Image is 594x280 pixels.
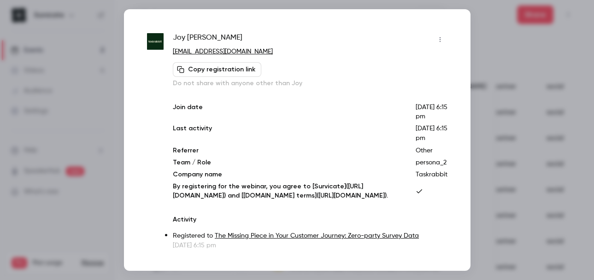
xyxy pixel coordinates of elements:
[147,33,164,50] img: taskrabbit.com
[215,233,419,239] a: The Missing Piece in Your Customer Journey: Zero-party Survey Data
[173,62,261,77] button: Copy registration link
[416,170,447,179] p: Taskrabbit
[416,125,447,141] span: [DATE] 6:15 pm
[416,158,447,167] p: persona_2
[173,146,400,155] p: Referrer
[173,182,400,200] p: By registering for the webinar, you agree to [Survicate]([URL][DOMAIN_NAME]) and [[DOMAIN_NAME] t...
[173,124,400,143] p: Last activity
[416,146,447,155] p: Other
[173,158,400,167] p: Team / Role
[173,103,400,121] p: Join date
[416,103,447,121] p: [DATE] 6:15 pm
[173,79,447,88] p: Do not share with anyone other than Joy
[173,170,400,179] p: Company name
[173,231,447,241] p: Registered to
[173,32,242,47] span: Joy [PERSON_NAME]
[173,241,447,250] p: [DATE] 6:15 pm
[173,215,447,224] p: Activity
[173,48,273,55] a: [EMAIL_ADDRESS][DOMAIN_NAME]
